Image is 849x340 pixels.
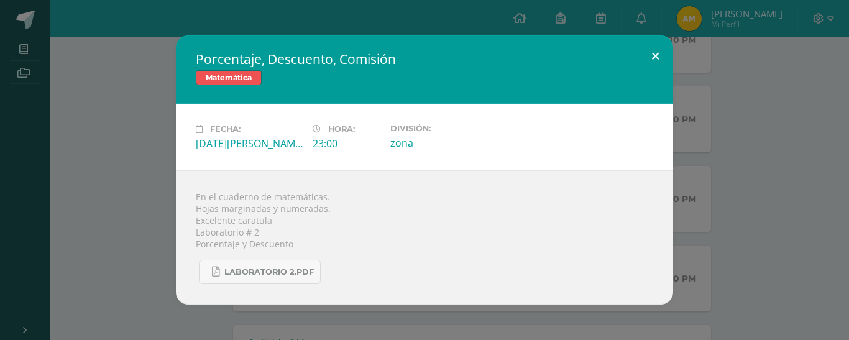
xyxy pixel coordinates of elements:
button: Close (Esc) [638,35,673,78]
h2: Porcentaje, Descuento, Comisión [196,50,653,68]
span: Fecha: [210,124,241,134]
span: Hora: [328,124,355,134]
div: [DATE][PERSON_NAME] [196,137,303,150]
div: En el cuaderno de matemáticas. Hojas marginadas y numeradas. Excelente caratula Laboratorio # 2 P... [176,170,673,305]
div: 23:00 [313,137,380,150]
label: División: [390,124,497,133]
span: Matemática [196,70,262,85]
span: Laboratorio 2.pdf [224,267,314,277]
div: zona [390,136,497,150]
a: Laboratorio 2.pdf [199,260,321,284]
